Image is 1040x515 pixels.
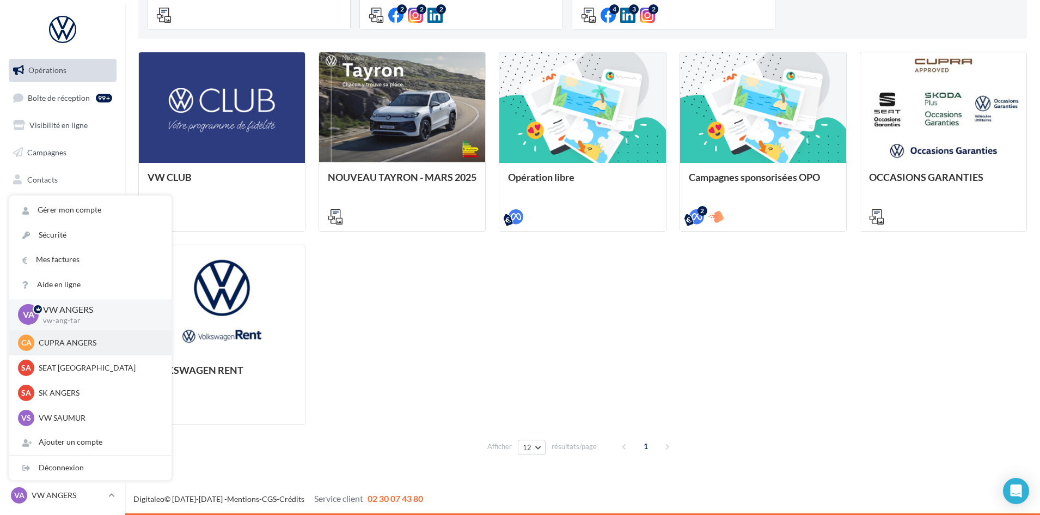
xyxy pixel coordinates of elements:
[7,114,119,137] a: Visibilité en ligne
[1003,478,1029,504] div: Open Intercom Messenger
[637,438,654,455] span: 1
[523,443,532,452] span: 12
[7,222,119,245] a: Calendrier
[508,171,574,183] span: Opération libre
[869,171,983,183] span: OCCASIONS GARANTIES
[21,362,31,373] span: SA
[417,4,426,14] div: 2
[689,171,820,183] span: Campagnes sponsorisées OPO
[9,223,172,247] a: Sécurité
[7,195,119,218] a: Médiathèque
[7,59,119,82] a: Opérations
[698,206,707,216] div: 2
[39,362,158,373] p: SEAT [GEOGRAPHIC_DATA]
[148,364,243,376] span: VOLKSWAGEN RENT
[14,490,25,501] span: VA
[9,198,172,222] a: Gérer mon compte
[43,316,154,326] p: vw-ang-tar
[133,494,164,504] a: Digitaleo
[29,120,88,130] span: Visibilité en ligne
[9,247,172,272] a: Mes factures
[148,171,192,183] span: VW CLUB
[96,94,112,102] div: 99+
[21,337,32,348] span: CA
[552,441,597,452] span: résultats/page
[649,4,658,14] div: 2
[7,86,119,110] a: Boîte de réception99+
[7,141,119,164] a: Campagnes
[21,387,31,398] span: SA
[314,493,363,504] span: Service client
[9,272,172,297] a: Aide en ligne
[7,168,119,191] a: Contacts
[227,494,259,504] a: Mentions
[397,4,407,14] div: 2
[9,456,172,480] div: Déconnexion
[609,4,619,14] div: 4
[133,494,423,504] span: © [DATE]-[DATE] - - -
[27,174,58,184] span: Contacts
[32,490,104,501] p: VW ANGERS
[27,148,66,157] span: Campagnes
[436,4,446,14] div: 2
[328,171,476,183] span: NOUVEAU TAYRON - MARS 2025
[9,485,117,506] a: VA VW ANGERS
[629,4,639,14] div: 3
[23,308,34,321] span: VA
[43,304,154,316] p: VW ANGERS
[21,413,31,423] span: VS
[279,494,304,504] a: Crédits
[368,493,423,504] span: 02 30 07 43 80
[28,93,90,102] span: Boîte de réception
[39,413,158,423] p: VW SAUMUR
[28,65,66,75] span: Opérations
[262,494,277,504] a: CGS
[39,387,158,398] p: SK ANGERS
[7,250,119,282] a: PLV et print personnalisable
[39,337,158,348] p: CUPRA ANGERS
[9,430,172,455] div: Ajouter un compte
[7,286,119,318] a: Campagnes DataOnDemand
[518,440,546,455] button: 12
[487,441,512,452] span: Afficher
